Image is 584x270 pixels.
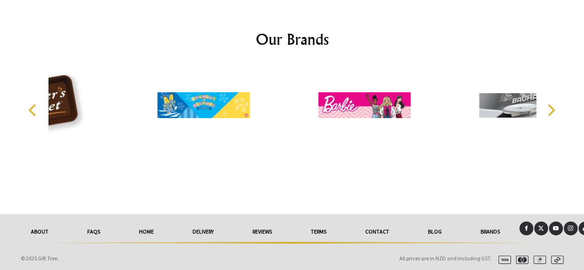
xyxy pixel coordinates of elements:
a: X (Twitter) [534,222,548,235]
img: mastercard.svg [512,256,529,264]
img: Bananas in Pyjamas [157,71,250,140]
img: afterpay.svg [547,256,564,264]
a: Blog [409,222,461,242]
img: visa.svg [494,256,511,264]
a: Contact [346,222,409,242]
a: HOME [120,222,173,242]
img: Barbie [318,71,410,140]
img: paypal.svg [530,256,546,264]
button: Previous [24,100,44,120]
img: Bauhaus Watches [479,71,572,140]
a: About [12,222,68,242]
a: Terms [291,222,346,242]
button: Next [541,100,561,120]
a: delivery [173,222,233,242]
a: Facebook [519,222,533,235]
span: © 2025 Gift Tree. [21,255,59,262]
a: Instagram [564,222,578,235]
span: All prices are in NZD and including GST. [399,255,492,262]
a: Brands [461,222,519,242]
h2: Our Brands [19,28,566,50]
a: reviews [233,222,291,242]
a: Youtube [549,222,563,235]
a: FAQs [68,222,120,242]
